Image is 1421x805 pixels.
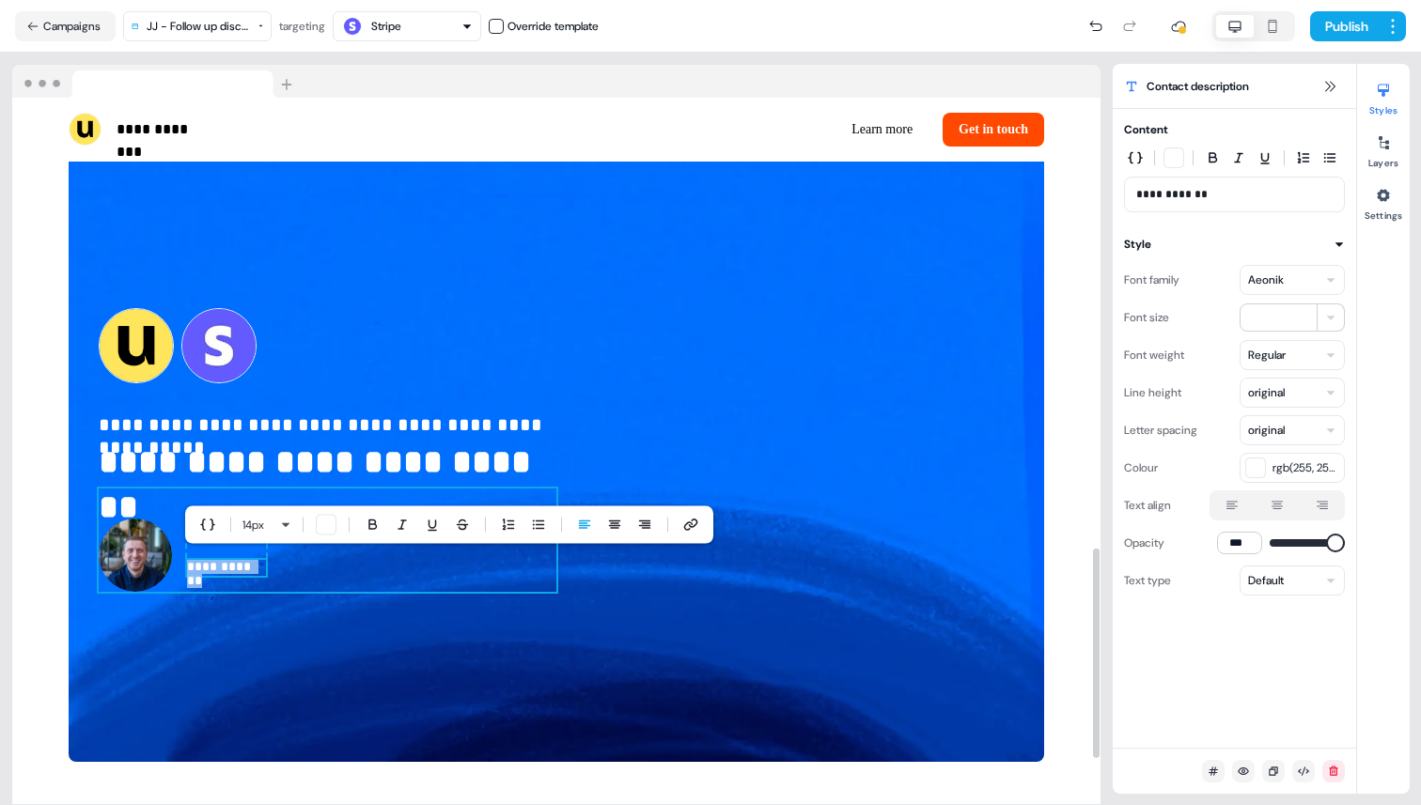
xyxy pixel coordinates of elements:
[943,113,1044,147] button: Get in touch
[1124,120,1168,139] div: Content
[1124,565,1171,596] div: Text type
[1124,453,1158,483] div: Colour
[1124,378,1181,408] div: Line height
[1357,180,1410,222] button: Settings
[1357,128,1410,169] button: Layers
[1124,528,1164,558] div: Opacity
[1248,571,1284,590] div: Default
[15,11,116,41] button: Campaigns
[507,17,599,36] div: Override template
[1240,265,1345,295] button: Aeonik
[1248,383,1285,402] div: original
[99,519,172,592] img: Contact avatar
[1124,265,1179,295] div: Font family
[1248,421,1285,440] div: original
[564,113,1044,147] div: Learn moreGet in touch
[279,17,325,36] div: targeting
[1124,490,1171,520] div: Text align
[235,514,280,536] button: 14px
[242,516,264,534] span: 14 px
[1240,453,1345,483] button: rgb(255, 255, 255)
[1124,415,1197,445] div: Letter spacing
[1124,235,1345,254] button: Style
[1124,302,1169,333] div: Font size
[836,113,928,147] button: Learn more
[1248,346,1286,364] div: Regular
[1310,11,1380,41] button: Publish
[147,17,251,36] div: JJ - Follow up discovery template 2025 Copy
[371,17,401,36] div: Stripe
[12,65,301,99] img: Browser topbar
[1124,340,1184,370] div: Font weight
[1248,271,1284,289] div: Aeonik
[1147,77,1249,96] span: Contact description
[1273,458,1338,477] span: rgb(255, 255, 255)
[1357,75,1410,116] button: Styles
[1124,235,1151,254] div: Style
[333,11,481,41] button: Stripe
